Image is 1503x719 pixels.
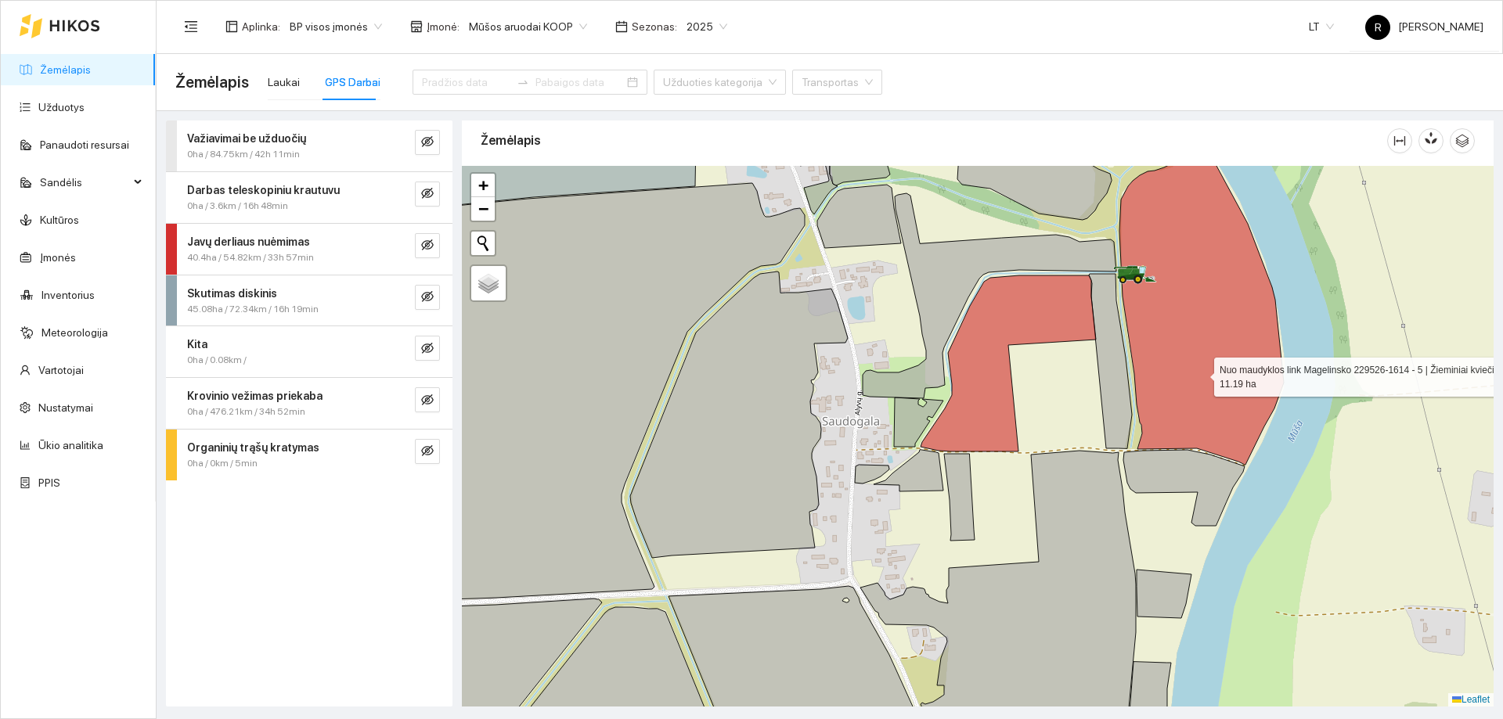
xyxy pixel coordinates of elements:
span: Aplinka : [242,18,280,35]
a: Meteorologija [41,326,108,339]
a: Užduotys [38,101,85,113]
div: Laukai [268,74,300,91]
span: R [1375,15,1382,40]
span: calendar [615,20,628,33]
div: Važiavimai be užduočių0ha / 84.75km / 42h 11mineye-invisible [166,120,452,171]
a: Įmonės [40,251,76,264]
a: Zoom out [471,197,495,221]
span: 0ha / 0.08km / [187,353,247,368]
div: Kita0ha / 0.08km /eye-invisible [166,326,452,377]
strong: Organinių trąšų kratymas [187,441,319,454]
div: Organinių trąšų kratymas0ha / 0km / 5mineye-invisible [166,430,452,480]
span: eye-invisible [421,187,434,202]
span: eye-invisible [421,135,434,150]
a: Žemėlapis [40,63,91,76]
button: eye-invisible [415,182,440,207]
div: Žemėlapis [481,118,1387,163]
span: [PERSON_NAME] [1365,20,1483,33]
span: Sezonas : [632,18,677,35]
button: eye-invisible [415,130,440,155]
span: LT [1309,15,1334,38]
span: BP visos įmonės [290,15,382,38]
strong: Krovinio vežimas priekaba [187,390,323,402]
span: layout [225,20,238,33]
span: 2025 [687,15,727,38]
span: column-width [1388,135,1411,147]
a: Panaudoti resursai [40,138,129,151]
strong: Darbas teleskopiniu krautuvu [187,184,340,196]
span: 0ha / 3.6km / 16h 48min [187,199,288,214]
span: Žemėlapis [175,70,249,95]
button: eye-invisible [415,387,440,412]
a: PPIS [38,476,60,489]
div: Javų derliaus nuėmimas40.4ha / 54.82km / 33h 57mineye-invisible [166,224,452,275]
span: eye-invisible [421,239,434,253]
span: 0ha / 476.21km / 34h 52min [187,404,305,419]
a: Ūkio analitika [38,439,103,451]
button: menu-fold [175,11,207,42]
span: Mūšos aruodai KOOP [469,15,587,38]
span: 45.08ha / 72.34km / 16h 19min [187,302,319,317]
button: eye-invisible [415,285,440,310]
span: eye-invisible [421,290,434,305]
span: Sandėlis [40,167,129,198]
span: 40.4ha / 54.82km / 33h 57min [187,250,314,265]
span: eye-invisible [421,342,434,357]
span: Įmonė : [427,18,460,35]
span: shop [410,20,423,33]
div: Darbas teleskopiniu krautuvu0ha / 3.6km / 16h 48mineye-invisible [166,172,452,223]
strong: Važiavimai be užduočių [187,132,306,145]
button: eye-invisible [415,336,440,361]
a: Nustatymai [38,401,93,414]
div: GPS Darbai [325,74,380,91]
a: Inventorius [41,289,95,301]
button: column-width [1387,128,1412,153]
div: Skutimas diskinis45.08ha / 72.34km / 16h 19mineye-invisible [166,275,452,326]
strong: Kita [187,338,207,351]
button: eye-invisible [415,233,440,258]
a: Layers [471,266,506,300]
button: eye-invisible [415,439,440,464]
span: eye-invisible [421,444,434,459]
span: 0ha / 84.75km / 42h 11min [187,147,300,162]
span: swap-right [517,76,529,88]
strong: Javų derliaus nuėmimas [187,235,310,248]
span: − [478,199,488,218]
strong: Skutimas diskinis [187,287,277,300]
input: Pradžios data [422,74,510,91]
a: Kultūros [40,214,79,226]
input: Pabaigos data [535,74,624,91]
span: eye-invisible [421,394,434,408]
a: Zoom in [471,174,495,197]
button: Initiate a new search [471,232,495,255]
div: Krovinio vežimas priekaba0ha / 476.21km / 34h 52mineye-invisible [166,378,452,429]
span: to [517,76,529,88]
span: menu-fold [184,20,198,34]
span: + [478,175,488,195]
a: Leaflet [1452,694,1490,705]
span: 0ha / 0km / 5min [187,456,258,471]
a: Vartotojai [38,364,84,376]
